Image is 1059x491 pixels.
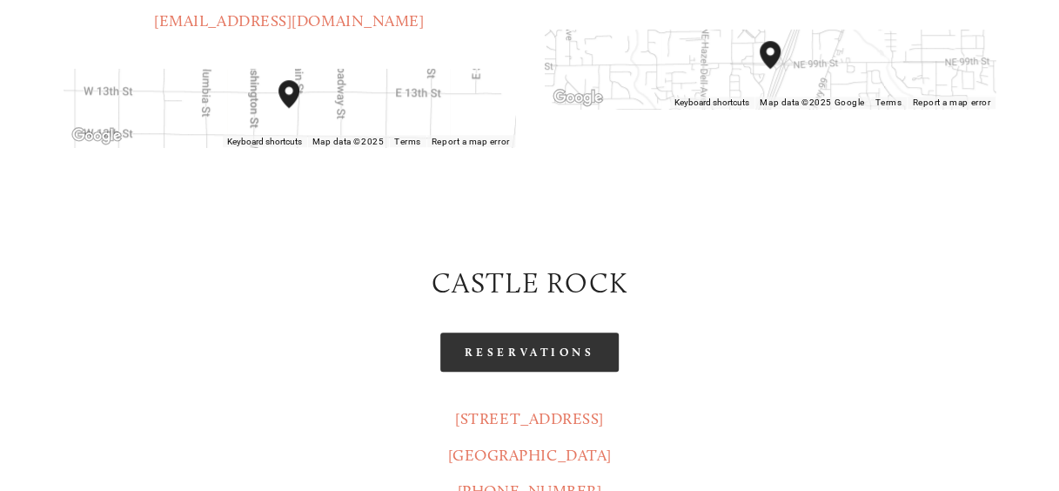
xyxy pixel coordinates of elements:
[68,124,125,147] a: Open this area in Google Maps (opens a new window)
[68,124,125,147] img: Google
[227,136,302,148] button: Keyboard shortcuts
[394,137,421,146] a: Terms
[432,137,510,146] a: Report a map error
[64,264,995,303] h2: castle rock
[447,409,611,464] a: [STREET_ADDRESS][GEOGRAPHIC_DATA]
[312,137,385,146] span: Map data ©2025
[440,333,620,372] a: Reservations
